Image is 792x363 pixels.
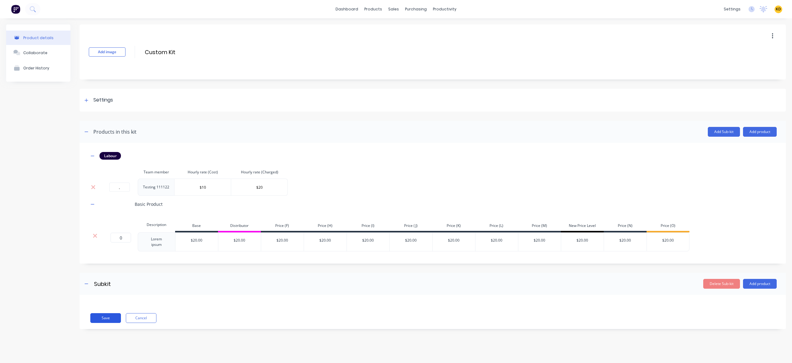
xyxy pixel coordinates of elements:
div: productivity [430,5,460,14]
div: Price (F) [261,220,304,232]
div: $20.00 [175,233,218,248]
div: $20.00 [647,233,689,248]
div: $20.00 [604,233,647,248]
div: Price (I) [347,220,389,232]
a: dashboard [332,5,361,14]
div: $20.00 [475,233,518,248]
div: Settings [93,96,113,104]
div: Base [175,220,218,232]
div: Order History [23,66,49,70]
div: Price (K) [432,220,475,232]
div: $20.00 [518,233,561,248]
div: Basic Product [135,201,163,207]
div: $20.00 [561,233,604,248]
th: Hourly rate (Charged) [231,166,288,179]
input: $0.0000 [175,183,231,192]
button: Order History [6,60,70,76]
div: Distributor [218,220,261,232]
div: products [361,5,385,14]
div: settings [721,5,744,14]
div: Price (M) [518,220,561,232]
button: Collaborate [6,45,70,60]
button: Add Sub-kit [708,127,740,137]
img: Factory [11,5,20,14]
button: Add product [743,279,777,289]
input: Enter sub-kit name [93,280,202,288]
div: $20.00 [261,233,304,248]
div: Price (L) [475,220,518,232]
div: sales [385,5,402,14]
div: Products in this kit [93,128,137,135]
div: New Price Level [561,220,604,232]
input: 0 [109,183,130,192]
div: Collaborate [23,50,47,55]
div: Price (H) [304,220,347,232]
div: Lorem ipsum [141,235,173,249]
button: Add image [89,47,126,57]
input: Enter kit name [144,48,253,57]
button: Add product [743,127,777,137]
div: purchasing [402,5,430,14]
div: $20.00 [433,233,475,248]
input: ? [111,233,131,243]
div: $20.00 [304,233,347,248]
button: Cancel [126,313,156,323]
td: Testing 111122 [138,179,175,196]
div: Price (O) [647,220,689,232]
div: Price (J) [389,220,432,232]
div: $20.00 [218,233,261,248]
th: Team member [138,166,175,179]
span: KD [776,6,781,12]
div: Labour [99,152,121,159]
button: Delete Sub-kit [703,279,740,289]
div: Price (N) [604,220,647,232]
div: $20.00 [347,233,389,248]
button: Product details [6,31,70,45]
div: Product details [23,35,54,40]
th: Hourly rate (Cost) [175,166,231,179]
div: Description [138,219,175,231]
input: $0.0000 [231,183,287,192]
div: $20.00 [390,233,432,248]
button: Save [90,313,121,323]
